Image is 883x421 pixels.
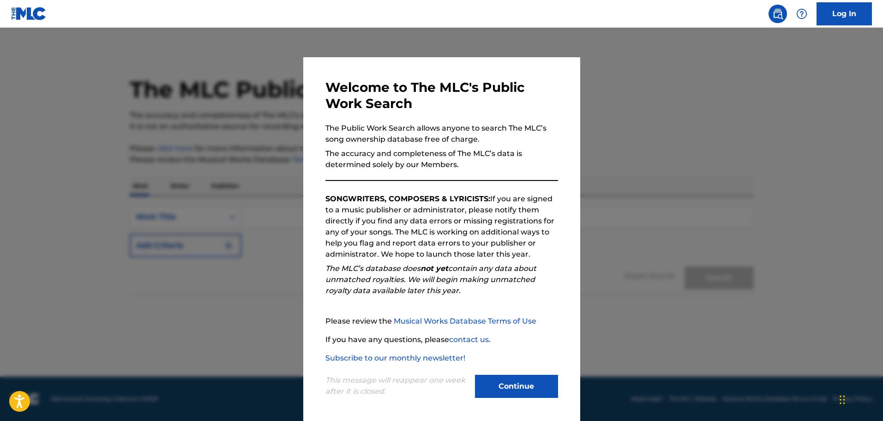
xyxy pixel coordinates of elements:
strong: not yet [420,264,448,273]
p: Please review the [325,316,558,327]
img: search [772,8,783,19]
a: contact us [449,335,489,344]
a: Public Search [769,5,787,23]
p: The accuracy and completeness of The MLC’s data is determined solely by our Members. [325,148,558,170]
p: This message will reappear one week after it is closed. [325,375,469,397]
p: If you have any questions, please . [325,334,558,345]
div: Widget de chat [837,377,883,421]
a: Log In [817,2,872,25]
strong: SONGWRITERS, COMPOSERS & LYRICISTS: [325,194,490,203]
a: Subscribe to our monthly newsletter! [325,354,465,362]
img: MLC Logo [11,7,47,20]
p: The Public Work Search allows anyone to search The MLC’s song ownership database free of charge. [325,123,558,145]
img: help [796,8,807,19]
em: The MLC’s database does contain any data about unmatched royalties. We will begin making unmatche... [325,264,536,295]
button: Continue [475,375,558,398]
iframe: Chat Widget [837,377,883,421]
div: Help [793,5,811,23]
div: Arrastrar [840,386,845,414]
h3: Welcome to The MLC's Public Work Search [325,79,558,112]
p: If you are signed to a music publisher or administrator, please notify them directly if you find ... [325,193,558,260]
a: Musical Works Database Terms of Use [394,317,536,325]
